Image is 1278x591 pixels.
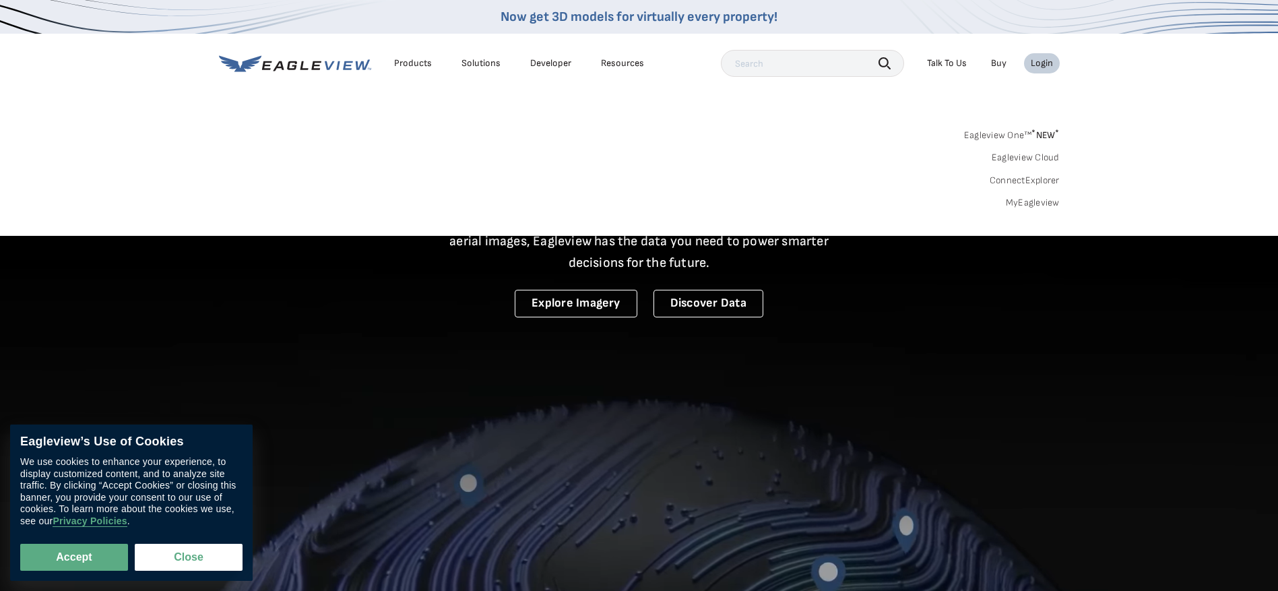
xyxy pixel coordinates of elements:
[1006,197,1060,209] a: MyEagleview
[601,57,644,69] div: Resources
[135,544,243,571] button: Close
[653,290,763,317] a: Discover Data
[721,50,904,77] input: Search
[394,57,432,69] div: Products
[433,209,845,274] p: A new era starts here. Built on more than 3.5 billion high-resolution aerial images, Eagleview ha...
[964,125,1060,141] a: Eagleview One™*NEW*
[991,57,1007,69] a: Buy
[992,152,1060,164] a: Eagleview Cloud
[515,290,637,317] a: Explore Imagery
[1031,129,1059,141] span: NEW
[53,516,127,527] a: Privacy Policies
[20,456,243,527] div: We use cookies to enhance your experience, to display customized content, and to analyze site tra...
[20,544,128,571] button: Accept
[501,9,777,25] a: Now get 3D models for virtually every property!
[1031,57,1053,69] div: Login
[461,57,501,69] div: Solutions
[927,57,967,69] div: Talk To Us
[20,435,243,449] div: Eagleview’s Use of Cookies
[530,57,571,69] a: Developer
[990,175,1060,187] a: ConnectExplorer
